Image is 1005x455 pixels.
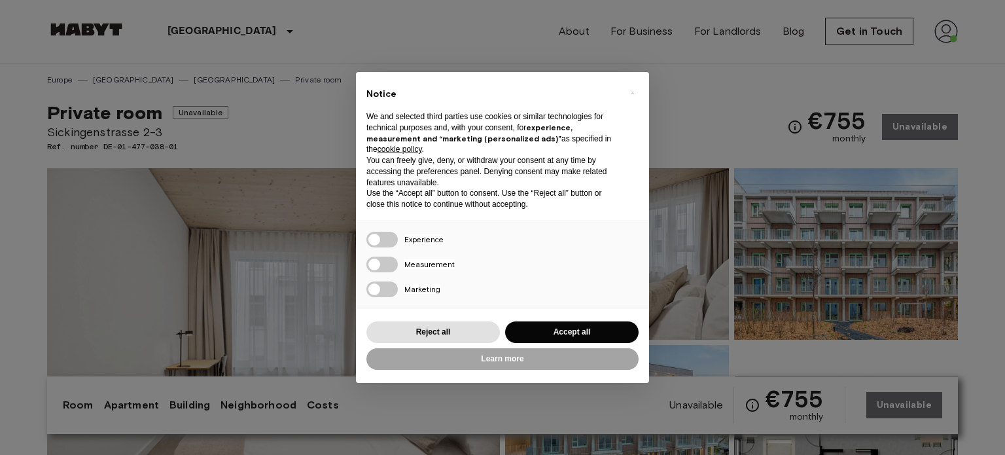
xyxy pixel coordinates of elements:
strong: experience, measurement and “marketing (personalized ads)” [366,122,573,143]
span: × [630,85,635,101]
button: Close this notice [622,82,643,103]
p: You can freely give, deny, or withdraw your consent at any time by accessing the preferences pane... [366,155,618,188]
button: Learn more [366,348,639,370]
span: Marketing [404,284,440,294]
button: Accept all [505,321,639,343]
h2: Notice [366,88,618,101]
a: cookie policy [378,145,422,154]
span: Experience [404,234,444,244]
button: Reject all [366,321,500,343]
p: We and selected third parties use cookies or similar technologies for technical purposes and, wit... [366,111,618,155]
span: Measurement [404,259,455,269]
p: Use the “Accept all” button to consent. Use the “Reject all” button or close this notice to conti... [366,188,618,210]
